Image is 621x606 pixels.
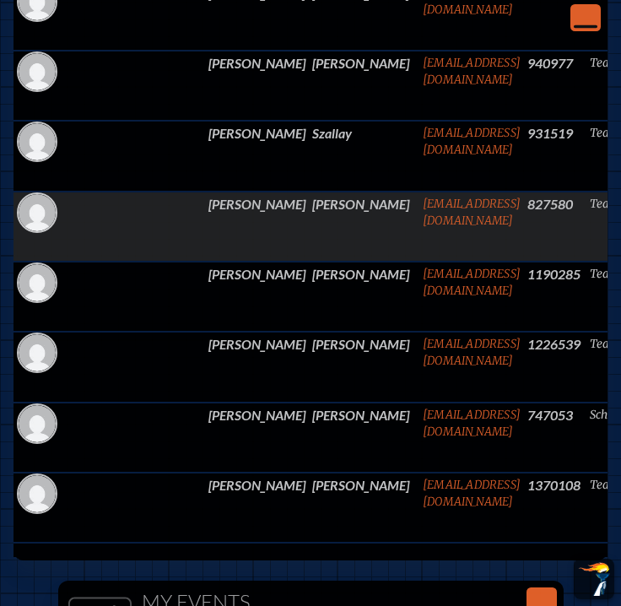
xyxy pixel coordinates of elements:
td: [PERSON_NAME] [205,121,309,191]
td: [PERSON_NAME] [205,192,309,262]
td: 1370108 [524,473,586,543]
td: [PERSON_NAME] [205,473,309,543]
a: [EMAIL_ADDRESS][DOMAIN_NAME] [423,56,521,87]
td: [PERSON_NAME] [309,192,419,262]
td: 747053 [524,403,586,473]
td: [PERSON_NAME] [309,262,419,332]
td: 1226539 [524,332,586,402]
img: Gravatar [19,123,56,160]
img: Gravatar [19,194,56,231]
img: Gravatar [19,405,56,442]
td: [PERSON_NAME] [205,51,309,121]
a: [EMAIL_ADDRESS][DOMAIN_NAME] [423,478,521,509]
td: [PERSON_NAME] [309,332,419,402]
a: [EMAIL_ADDRESS][DOMAIN_NAME] [423,197,521,228]
td: [PERSON_NAME] [309,403,419,473]
a: [EMAIL_ADDRESS][DOMAIN_NAME] [423,267,521,298]
td: [PERSON_NAME] [205,332,309,402]
td: 931519 [524,121,586,191]
a: [EMAIL_ADDRESS][DOMAIN_NAME] [423,408,521,439]
td: [PERSON_NAME] [205,403,309,473]
td: [PERSON_NAME] [309,473,419,543]
td: 940977 [524,51,586,121]
td: Szallay [309,121,419,191]
img: Gravatar [19,53,56,90]
button: Scroll Top [574,559,614,599]
a: [EMAIL_ADDRESS][DOMAIN_NAME] [423,337,521,368]
img: Gravatar [19,334,56,371]
a: [EMAIL_ADDRESS][DOMAIN_NAME] [423,126,521,157]
img: Gravatar [19,475,56,512]
img: Gravatar [19,264,56,301]
td: [PERSON_NAME] [309,51,419,121]
td: 1190285 [524,262,586,332]
img: To the top [577,562,611,596]
td: [PERSON_NAME] [205,262,309,332]
td: 827580 [524,192,586,262]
